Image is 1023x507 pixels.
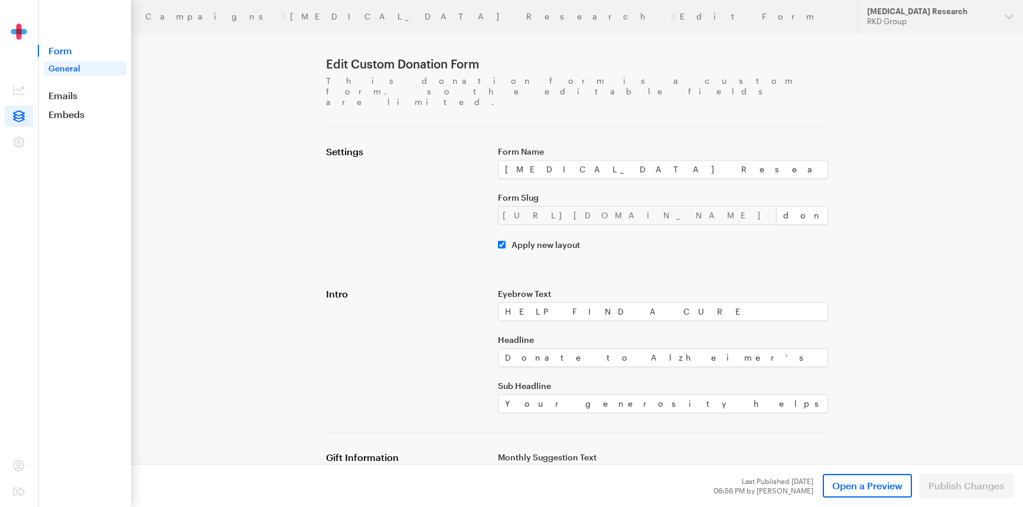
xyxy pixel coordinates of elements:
div: Last Published [DATE] 06:56 PM by [PERSON_NAME] [714,476,813,495]
div: [URL][DOMAIN_NAME] [498,206,777,225]
label: Apply new layout [506,240,580,250]
span: Form [38,45,131,57]
a: Embeds [38,109,131,120]
p: This donation form is a custom form, so the editable fields are limited. [326,76,828,107]
label: Sub Headline [498,381,828,391]
label: Eyebrow Text [498,289,828,299]
a: General [44,61,126,76]
h1: Edit Custom Donation Form [326,57,828,71]
div: [MEDICAL_DATA] Research [867,6,995,17]
a: Open a Preview [823,474,912,498]
h4: Settings [326,146,484,158]
span: Open a Preview [832,479,903,493]
h4: Gift Information [326,452,484,463]
label: Form Slug [498,193,828,202]
div: RKD Group [867,17,995,27]
h4: Intro [326,288,484,300]
label: Monthly Suggestion Text [498,453,828,462]
a: Emails [38,90,131,102]
a: [MEDICAL_DATA] Research [290,12,666,21]
a: Campaigns [145,12,276,21]
label: Headline [498,335,828,345]
label: Form Name [498,147,828,156]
